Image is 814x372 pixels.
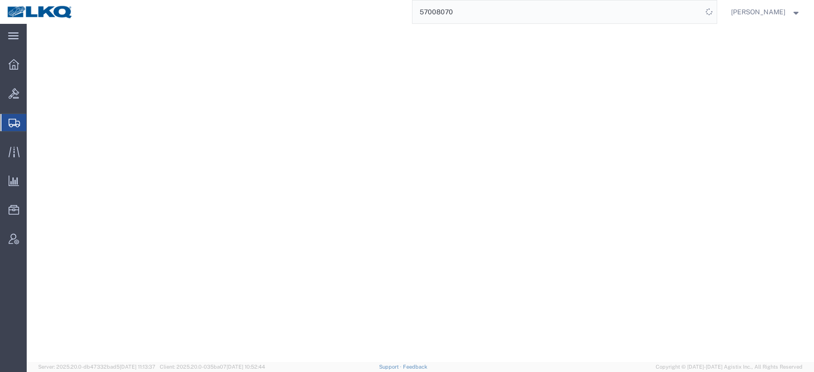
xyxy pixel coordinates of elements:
[379,364,403,370] a: Support
[227,364,265,370] span: [DATE] 10:52:44
[160,364,265,370] span: Client: 2025.20.0-035ba07
[656,363,803,371] span: Copyright © [DATE]-[DATE] Agistix Inc., All Rights Reserved
[38,364,155,370] span: Server: 2025.20.0-db47332bad5
[731,6,801,18] button: [PERSON_NAME]
[120,364,155,370] span: [DATE] 11:13:37
[27,24,814,362] iframe: FS Legacy Container
[731,7,785,17] span: Matt Harvey
[7,5,73,19] img: logo
[403,364,427,370] a: Feedback
[412,0,702,23] input: Search for shipment number, reference number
